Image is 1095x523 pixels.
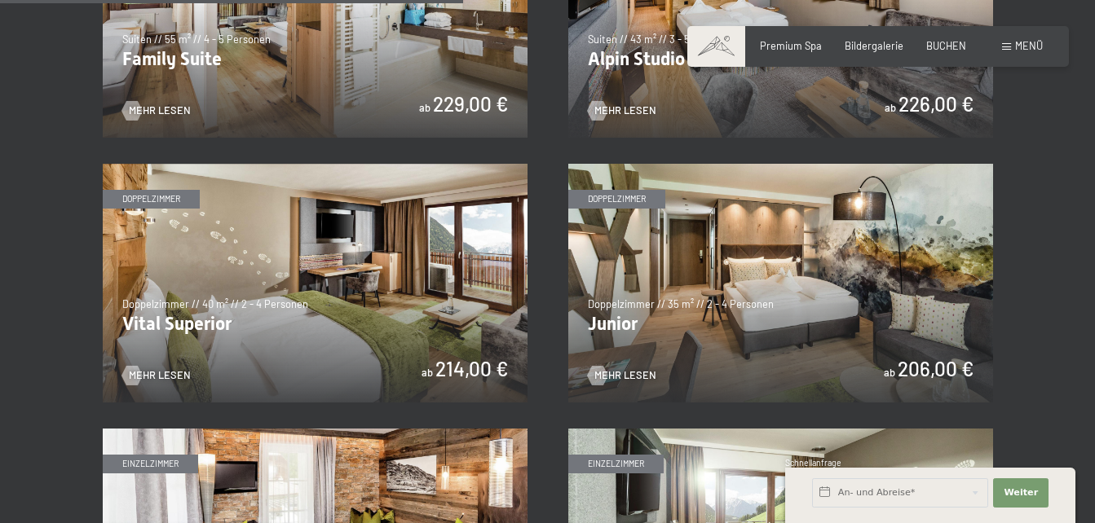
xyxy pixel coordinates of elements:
a: Mehr Lesen [588,103,656,118]
a: Premium Spa [760,39,822,52]
span: Schnellanfrage [785,458,841,468]
a: Single Superior [568,429,993,437]
img: Vital Superior [103,164,528,402]
span: Mehr Lesen [129,103,191,118]
span: Mehr Lesen [594,103,656,118]
span: Menü [1015,39,1043,52]
span: Mehr Lesen [129,368,191,383]
a: Mehr Lesen [122,103,191,118]
span: Mehr Lesen [594,368,656,383]
a: Mehr Lesen [588,368,656,383]
img: Junior [568,164,993,402]
a: Junior [568,164,993,172]
span: Weiter [1004,486,1038,499]
a: Vital Superior [103,164,528,172]
button: Weiter [993,478,1049,508]
a: Single Alpin [103,429,528,437]
a: Bildergalerie [845,39,903,52]
a: Mehr Lesen [122,368,191,383]
a: BUCHEN [926,39,966,52]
